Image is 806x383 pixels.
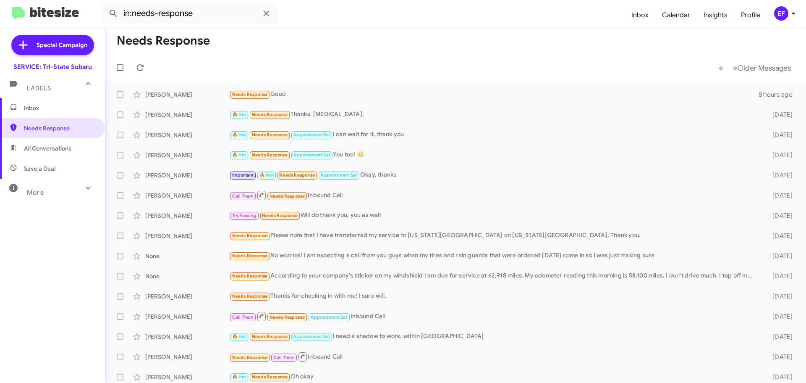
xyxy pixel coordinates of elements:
[728,59,796,77] button: Next
[229,332,759,341] div: I need a shadow to work..within [GEOGRAPHIC_DATA]
[320,172,357,178] span: Appointment Set
[697,3,734,27] a: Insights
[714,59,728,77] button: Previous
[759,292,799,301] div: [DATE]
[759,191,799,200] div: [DATE]
[27,189,44,196] span: More
[232,374,246,380] span: 🔥 Hot
[37,41,87,49] span: Special Campaign
[229,150,759,160] div: You too! 😊
[117,34,210,48] h1: Needs Response
[24,124,95,132] span: Needs Response
[232,172,254,178] span: Important
[733,63,738,73] span: »
[719,63,723,73] span: «
[145,373,229,381] div: [PERSON_NAME]
[759,353,799,361] div: [DATE]
[279,172,315,178] span: Needs Response
[229,110,759,119] div: Thanks. [MEDICAL_DATA].
[759,373,799,381] div: [DATE]
[229,231,759,240] div: Please note that I have transferred my service to [US_STATE][GEOGRAPHIC_DATA] on [US_STATE][GEOGR...
[229,170,759,180] div: Okay, thanks
[145,272,229,280] div: None
[229,311,759,322] div: Inbound Call
[759,272,799,280] div: [DATE]
[759,131,799,139] div: [DATE]
[232,314,254,320] span: Call Them
[24,104,95,112] span: Inbox
[232,92,268,97] span: Needs Response
[252,152,288,158] span: Needs Response
[229,351,759,362] div: Inbound Call
[145,191,229,200] div: [PERSON_NAME]
[625,3,655,27] a: Inbox
[262,213,298,218] span: Needs Response
[252,334,288,339] span: Needs Response
[759,111,799,119] div: [DATE]
[13,63,92,71] div: SERVICE: Tri-State Subaru
[11,35,94,55] a: Special Campaign
[270,193,305,199] span: Needs Response
[232,273,268,279] span: Needs Response
[232,213,256,218] span: Try Pausing
[655,3,697,27] a: Calendar
[259,172,274,178] span: 🔥 Hot
[767,6,797,21] button: EF
[232,233,268,238] span: Needs Response
[229,211,759,220] div: Will do thank you, you as well
[311,314,348,320] span: Appointment Set
[759,211,799,220] div: [DATE]
[229,90,759,99] div: Good
[293,334,330,339] span: Appointment Set
[759,90,799,99] div: 8 hours ago
[293,152,330,158] span: Appointment Set
[252,132,288,137] span: Needs Response
[229,190,759,201] div: Inbound Call
[24,164,55,173] span: Save a Deal
[714,59,796,77] nav: Page navigation example
[145,353,229,361] div: [PERSON_NAME]
[145,90,229,99] div: [PERSON_NAME]
[232,334,246,339] span: 🔥 Hot
[229,271,759,281] div: According to your company's sticker on my windshield I am due for service at 62,918 miles. My odo...
[102,3,278,24] input: Search
[759,333,799,341] div: [DATE]
[734,3,767,27] a: Profile
[145,312,229,321] div: [PERSON_NAME]
[252,112,288,117] span: Needs Response
[759,171,799,180] div: [DATE]
[738,63,791,73] span: Older Messages
[232,193,254,199] span: Call Them
[229,130,759,140] div: I can wait for it, thank you
[232,253,268,259] span: Needs Response
[145,252,229,260] div: None
[145,151,229,159] div: [PERSON_NAME]
[145,131,229,139] div: [PERSON_NAME]
[229,251,759,261] div: No worries! I am expecting a call from you guys when my tires and rain guards that were ordered [...
[145,211,229,220] div: [PERSON_NAME]
[759,232,799,240] div: [DATE]
[759,252,799,260] div: [DATE]
[145,292,229,301] div: [PERSON_NAME]
[24,144,71,153] span: All Conversations
[232,293,268,299] span: Needs Response
[229,291,759,301] div: Thanks for checking in with me! I sure will.
[273,355,295,360] span: Call Them
[145,171,229,180] div: [PERSON_NAME]
[232,112,246,117] span: 🔥 Hot
[229,372,759,382] div: Oh okay
[145,111,229,119] div: [PERSON_NAME]
[293,132,330,137] span: Appointment Set
[232,152,246,158] span: 🔥 Hot
[252,374,288,380] span: Needs Response
[270,314,305,320] span: Needs Response
[145,232,229,240] div: [PERSON_NAME]
[145,333,229,341] div: [PERSON_NAME]
[774,6,788,21] div: EF
[27,85,51,92] span: Labels
[759,312,799,321] div: [DATE]
[759,151,799,159] div: [DATE]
